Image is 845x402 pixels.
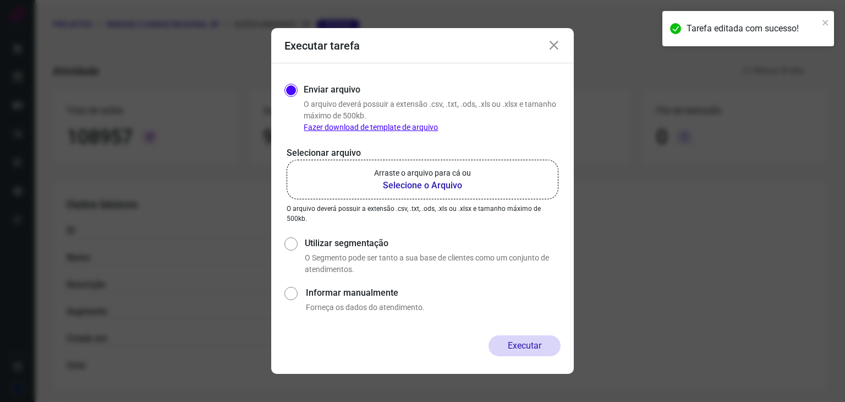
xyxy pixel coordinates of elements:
label: Informar manualmente [306,286,561,300]
div: Tarefa editada com sucesso! [687,22,819,35]
p: O arquivo deverá possuir a extensão .csv, .txt, .ods, .xls ou .xlsx e tamanho máximo de 500kb. [287,204,558,224]
button: Executar [489,335,561,356]
label: Enviar arquivo [304,83,360,96]
label: Utilizar segmentação [305,237,561,250]
a: Fazer download de template de arquivo [304,123,438,132]
button: close [822,15,830,29]
p: Selecionar arquivo [287,146,558,160]
h3: Executar tarefa [284,39,360,52]
p: O arquivo deverá possuir a extensão .csv, .txt, .ods, .xls ou .xlsx e tamanho máximo de 500kb. [304,99,561,133]
p: O Segmento pode ser tanto a sua base de clientes como um conjunto de atendimentos. [305,252,561,275]
p: Forneça os dados do atendimento. [306,302,561,313]
b: Selecione o Arquivo [374,179,471,192]
p: Arraste o arquivo para cá ou [374,167,471,179]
